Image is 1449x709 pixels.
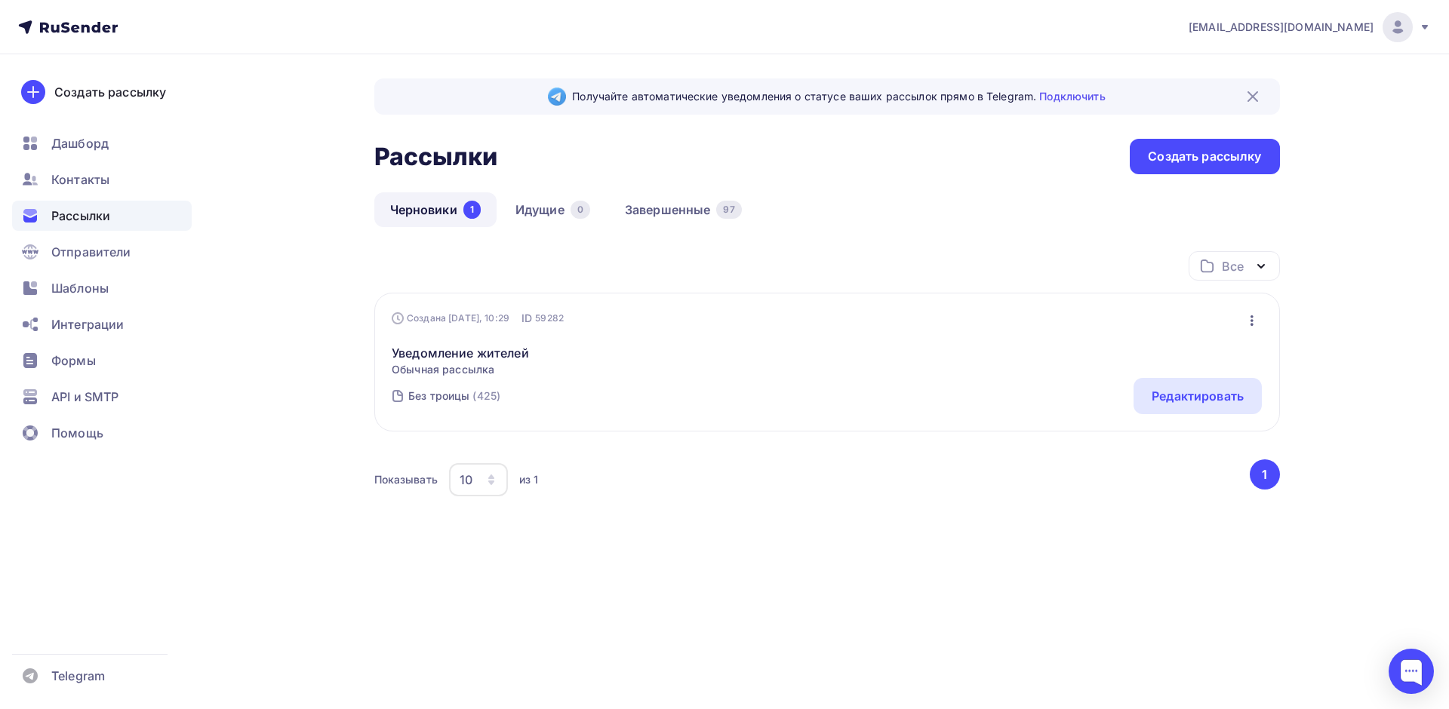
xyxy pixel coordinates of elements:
div: Показывать [374,472,438,487]
a: Черновики1 [374,192,497,227]
div: 1 [463,201,481,219]
div: Создать рассылку [54,83,166,101]
a: Идущие0 [500,192,606,227]
span: Контакты [51,170,109,189]
span: Отправители [51,243,131,261]
span: Шаблоны [51,279,109,297]
div: Редактировать [1152,387,1244,405]
span: Telegram [51,667,105,685]
a: Формы [12,345,192,376]
h2: Рассылки [374,142,498,172]
span: ID [521,311,532,326]
span: Получайте автоматические уведомления о статусе ваших рассылок прямо в Telegram. [572,89,1105,104]
span: 59282 [535,311,564,326]
div: из 1 [519,472,539,487]
a: Дашборд [12,128,192,158]
ul: Pagination [1247,459,1280,490]
a: Без троицы (425) [407,384,502,408]
button: 10 [448,462,509,497]
a: [EMAIL_ADDRESS][DOMAIN_NAME] [1189,12,1431,42]
button: Все [1189,251,1280,281]
span: [EMAIL_ADDRESS][DOMAIN_NAME] [1189,20,1374,35]
a: Уведомление жителей [392,344,529,362]
a: Подключить [1039,90,1105,103]
span: Формы [51,351,96,370]
button: Go to page 1 [1250,459,1280,490]
div: Без троицы [408,388,469,404]
span: API и SMTP [51,388,118,406]
span: Интеграции [51,315,124,333]
a: Завершенные97 [609,192,758,227]
a: Отправители [12,237,192,267]
span: Дашборд [51,134,109,152]
a: Контакты [12,164,192,195]
span: Обычная рассылка [392,362,529,377]
div: 10 [460,471,472,489]
div: 97 [716,201,741,219]
img: Telegram [548,87,566,106]
div: Создать рассылку [1148,148,1261,165]
div: Создана [DATE], 10:29 [392,312,509,324]
a: Рассылки [12,201,192,231]
span: Помощь [51,424,103,442]
a: Шаблоны [12,273,192,303]
div: 0 [571,201,590,219]
div: (425) [472,388,500,404]
span: Рассылки [51,207,110,225]
div: Все [1222,257,1243,275]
